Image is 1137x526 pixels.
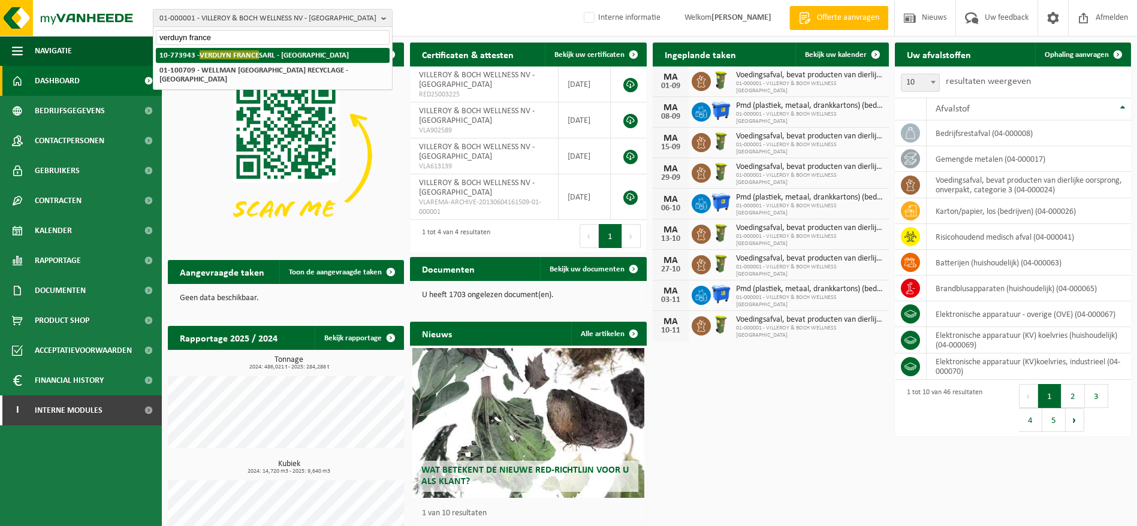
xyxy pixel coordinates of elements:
td: gemengde metalen (04-000017) [927,146,1131,172]
td: brandblusapparaten (huishoudelijk) (04-000065) [927,276,1131,301]
div: MA [659,317,683,327]
span: Voedingsafval, bevat producten van dierlijke oorsprong, onverpakt, categorie 3 [736,162,883,172]
td: bedrijfsrestafval (04-000008) [927,120,1131,146]
td: [DATE] [559,174,611,220]
a: Bekijk uw kalender [795,43,888,66]
span: 10 [901,74,939,91]
a: Alle artikelen [571,322,646,346]
span: Dashboard [35,66,80,96]
div: 08-09 [659,113,683,121]
button: Next [1066,408,1084,432]
h3: Tonnage [174,356,404,370]
span: Wat betekent de nieuwe RED-richtlijn voor u als klant? [421,465,629,486]
span: Navigatie [35,36,72,66]
span: Pmd (plastiek, metaal, drankkartons) (bedrijven) [736,193,883,202]
span: Product Shop [35,306,89,335]
button: 1 [1038,384,1061,408]
span: Bekijk uw documenten [550,265,625,273]
div: MA [659,164,683,174]
td: batterijen (huishoudelijk) (04-000063) [927,250,1131,276]
span: Contactpersonen [35,126,104,156]
span: 01-000001 - VILLEROY & BOCH WELLNESS [GEOGRAPHIC_DATA] [736,264,883,278]
span: Voedingsafval, bevat producten van dierlijke oorsprong, onverpakt, categorie 3 [736,223,883,233]
div: 10-11 [659,327,683,335]
span: I [12,395,23,425]
img: WB-0060-HPE-GN-50 [711,131,731,152]
strong: [PERSON_NAME] [711,13,771,22]
div: 13-10 [659,235,683,243]
td: voedingsafval, bevat producten van dierlijke oorsprong, onverpakt, categorie 3 (04-000024) [927,172,1131,198]
img: WB-1100-HPE-BE-01 [711,101,731,121]
h2: Aangevraagde taken [168,260,276,283]
span: VILLEROY & BOCH WELLNESS NV - [GEOGRAPHIC_DATA] [419,179,535,197]
h2: Documenten [410,257,487,280]
a: Toon de aangevraagde taken [279,260,403,284]
img: WB-0060-HPE-GN-50 [711,70,731,90]
div: MA [659,103,683,113]
span: 2024: 486,021 t - 2025: 284,286 t [174,364,404,370]
span: 01-000001 - VILLEROY & BOCH WELLNESS [GEOGRAPHIC_DATA] [736,111,883,125]
span: VLAREMA-ARCHIVE-20130604161509-01-000001 [419,198,548,217]
span: Voedingsafval, bevat producten van dierlijke oorsprong, onverpakt, categorie 3 [736,315,883,325]
div: 06-10 [659,204,683,213]
span: Bekijk uw certificaten [554,51,625,59]
span: VLA902589 [419,126,548,135]
h2: Nieuws [410,322,464,345]
button: Next [622,224,641,248]
img: Download de VHEPlus App [168,66,404,244]
a: Bekijk uw documenten [540,257,646,281]
div: MA [659,225,683,235]
div: 27-10 [659,265,683,274]
span: 01-000001 - VILLEROY & BOCH WELLNESS [GEOGRAPHIC_DATA] [736,141,883,156]
span: 01-000001 - VILLEROY & BOCH WELLNESS [GEOGRAPHIC_DATA] [736,294,883,309]
span: Financial History [35,365,104,395]
a: Wat betekent de nieuwe RED-richtlijn voor u als klant? [412,348,644,498]
span: Toon de aangevraagde taken [289,268,382,276]
span: 01-000001 - VILLEROY & BOCH WELLNESS [GEOGRAPHIC_DATA] [736,202,883,217]
p: 1 van 10 resultaten [422,509,640,518]
span: Gebruikers [35,156,80,186]
button: 1 [599,224,622,248]
td: [DATE] [559,102,611,138]
button: 3 [1085,384,1108,408]
span: RED25003225 [419,90,548,99]
span: 10 [901,74,940,92]
span: Ophaling aanvragen [1045,51,1109,59]
p: U heeft 1703 ongelezen document(en). [422,291,634,300]
div: 29-09 [659,174,683,182]
div: 03-11 [659,296,683,304]
span: 01-000001 - VILLEROY & BOCH WELLNESS [GEOGRAPHIC_DATA] [736,233,883,247]
span: VILLEROY & BOCH WELLNESS NV - [GEOGRAPHIC_DATA] [419,71,535,89]
a: Ophaling aanvragen [1035,43,1130,66]
h2: Rapportage 2025 / 2024 [168,326,289,349]
div: MA [659,286,683,296]
button: Previous [1019,384,1038,408]
td: [DATE] [559,138,611,174]
p: Geen data beschikbaar. [180,294,392,303]
span: 01-000001 - VILLEROY & BOCH WELLNESS NV - [GEOGRAPHIC_DATA] [159,10,376,28]
td: karton/papier, los (bedrijven) (04-000026) [927,198,1131,224]
img: WB-0060-HPE-GN-50 [711,253,731,274]
span: 01-000001 - VILLEROY & BOCH WELLNESS [GEOGRAPHIC_DATA] [736,80,883,95]
div: MA [659,195,683,204]
span: Pmd (plastiek, metaal, drankkartons) (bedrijven) [736,285,883,294]
span: Offerte aanvragen [814,12,882,24]
span: Voedingsafval, bevat producten van dierlijke oorsprong, onverpakt, categorie 3 [736,71,883,80]
span: Pmd (plastiek, metaal, drankkartons) (bedrijven) [736,101,883,111]
span: Acceptatievoorwaarden [35,335,132,365]
td: risicohoudend medisch afval (04-000041) [927,224,1131,250]
img: WB-0060-HPE-GN-50 [711,223,731,243]
span: Contracten [35,186,82,216]
div: 01-09 [659,82,683,90]
input: Zoeken naar gekoppelde vestigingen [156,30,390,45]
button: 5 [1042,408,1066,432]
strong: 10-773943 - SARL - [GEOGRAPHIC_DATA] [159,50,349,59]
img: WB-1100-HPE-BE-01 [711,192,731,213]
span: VLA613139 [419,162,548,171]
span: Documenten [35,276,86,306]
a: Offerte aanvragen [789,6,888,30]
td: elektronische apparatuur - overige (OVE) (04-000067) [927,301,1131,327]
span: Kalender [35,216,72,246]
label: Interne informatie [581,9,661,27]
td: elektronische apparatuur (KV) koelvries (huishoudelijk) (04-000069) [927,327,1131,353]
